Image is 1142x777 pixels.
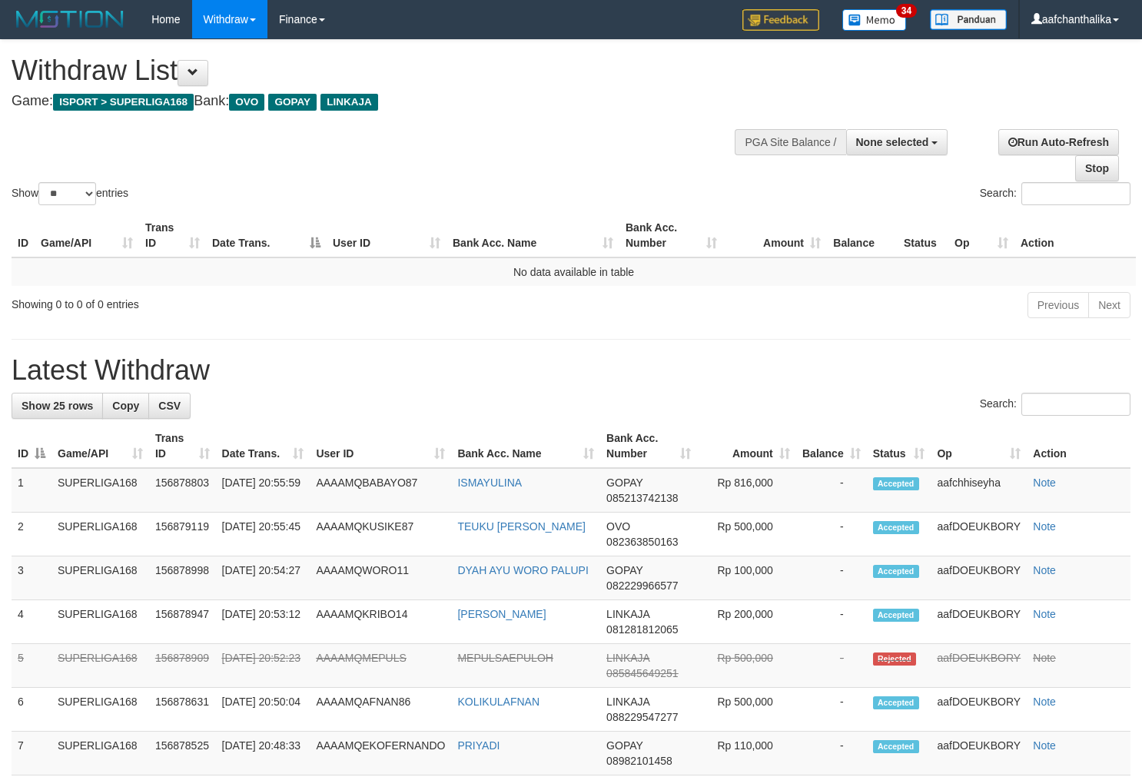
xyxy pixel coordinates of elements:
[980,393,1130,416] label: Search:
[51,468,149,513] td: SUPERLIGA168
[697,424,796,468] th: Amount: activate to sort column ascending
[931,513,1027,556] td: aafDOEUKBORY
[51,424,149,468] th: Game/API: activate to sort column ascending
[12,556,51,600] td: 3
[606,696,649,708] span: LINKAJA
[206,214,327,257] th: Date Trans.: activate to sort column descending
[139,214,206,257] th: Trans ID: activate to sort column ascending
[931,556,1027,600] td: aafDOEUKBORY
[606,623,678,636] span: Copy 081281812065 to clipboard
[216,513,310,556] td: [DATE] 20:55:45
[697,732,796,775] td: Rp 110,000
[149,556,216,600] td: 156878998
[102,393,149,419] a: Copy
[827,214,898,257] th: Balance
[149,732,216,775] td: 156878525
[12,55,746,86] h1: Withdraw List
[1033,520,1056,533] a: Note
[51,688,149,732] td: SUPERLIGA168
[457,739,500,752] a: PRIYADI
[310,424,451,468] th: User ID: activate to sort column ascending
[735,129,845,155] div: PGA Site Balance /
[1033,739,1056,752] a: Note
[606,667,678,679] span: Copy 085845649251 to clipboard
[216,732,310,775] td: [DATE] 20:48:33
[310,732,451,775] td: AAAAMQEKOFERNANDO
[12,257,1136,286] td: No data available in table
[723,214,827,257] th: Amount: activate to sort column ascending
[457,564,588,576] a: DYAH AYU WORO PALUPI
[873,609,919,622] span: Accepted
[12,688,51,732] td: 6
[310,513,451,556] td: AAAAMQKUSIKE87
[310,644,451,688] td: AAAAMQMEPULS
[606,492,678,504] span: Copy 085213742138 to clipboard
[796,513,867,556] td: -
[457,520,585,533] a: TEUKU [PERSON_NAME]
[697,644,796,688] td: Rp 500,000
[896,4,917,18] span: 34
[149,513,216,556] td: 156879119
[1027,424,1130,468] th: Action
[12,732,51,775] td: 7
[1021,393,1130,416] input: Search:
[457,476,522,489] a: ISMAYULINA
[457,608,546,620] a: [PERSON_NAME]
[948,214,1014,257] th: Op: activate to sort column ascending
[51,600,149,644] td: SUPERLIGA168
[216,600,310,644] td: [DATE] 20:53:12
[310,556,451,600] td: AAAAMQWORO11
[216,688,310,732] td: [DATE] 20:50:04
[1033,696,1056,708] a: Note
[898,214,948,257] th: Status
[931,732,1027,775] td: aafDOEUKBORY
[268,94,317,111] span: GOPAY
[931,644,1027,688] td: aafDOEUKBORY
[51,556,149,600] td: SUPERLIGA168
[53,94,194,111] span: ISPORT > SUPERLIGA168
[606,711,678,723] span: Copy 088229547277 to clipboard
[697,556,796,600] td: Rp 100,000
[697,600,796,644] td: Rp 200,000
[112,400,139,412] span: Copy
[51,644,149,688] td: SUPERLIGA168
[606,579,678,592] span: Copy 082229966577 to clipboard
[931,468,1027,513] td: aafchhiseyha
[149,424,216,468] th: Trans ID: activate to sort column ascending
[451,424,600,468] th: Bank Acc. Name: activate to sort column ascending
[1014,214,1136,257] th: Action
[310,468,451,513] td: AAAAMQBABAYO87
[842,9,907,31] img: Button%20Memo.svg
[35,214,139,257] th: Game/API: activate to sort column ascending
[742,9,819,31] img: Feedback.jpg
[873,696,919,709] span: Accepted
[149,644,216,688] td: 156878909
[320,94,378,111] span: LINKAJA
[22,400,93,412] span: Show 25 rows
[998,129,1119,155] a: Run Auto-Refresh
[606,536,678,548] span: Copy 082363850163 to clipboard
[12,644,51,688] td: 5
[873,477,919,490] span: Accepted
[606,652,649,664] span: LINKAJA
[310,600,451,644] td: AAAAMQKRIBO14
[873,521,919,534] span: Accepted
[457,696,539,708] a: KOLIKULAFNAN
[38,182,96,205] select: Showentries
[1027,292,1089,318] a: Previous
[327,214,447,257] th: User ID: activate to sort column ascending
[216,424,310,468] th: Date Trans.: activate to sort column ascending
[216,468,310,513] td: [DATE] 20:55:59
[796,688,867,732] td: -
[148,393,191,419] a: CSV
[12,600,51,644] td: 4
[216,644,310,688] td: [DATE] 20:52:23
[12,8,128,31] img: MOTION_logo.png
[873,740,919,753] span: Accepted
[846,129,948,155] button: None selected
[873,565,919,578] span: Accepted
[1021,182,1130,205] input: Search:
[1033,652,1056,664] a: Note
[796,468,867,513] td: -
[931,424,1027,468] th: Op: activate to sort column ascending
